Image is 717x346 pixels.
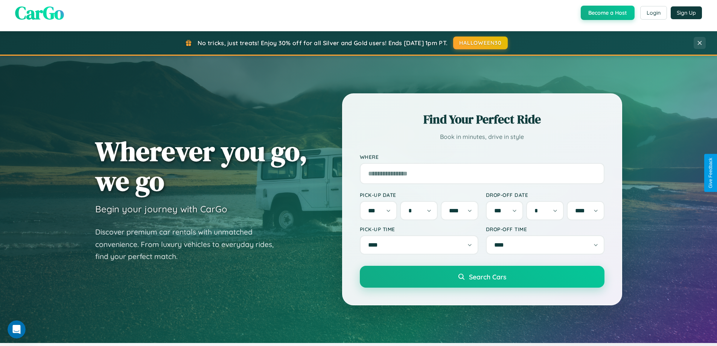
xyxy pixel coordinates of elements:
button: Login [640,6,667,20]
div: Give Feedback [708,158,713,188]
label: Drop-off Date [486,192,604,198]
button: Search Cars [360,266,604,288]
h2: Find Your Perfect Ride [360,111,604,128]
h3: Begin your journey with CarGo [95,203,227,215]
p: Book in minutes, drive in style [360,131,604,142]
label: Pick-up Time [360,226,478,232]
span: Search Cars [469,273,506,281]
span: CarGo [15,0,64,25]
label: Drop-off Time [486,226,604,232]
label: Pick-up Date [360,192,478,198]
button: HALLOWEEN30 [453,37,508,49]
button: Become a Host [581,6,635,20]
p: Discover premium car rentals with unmatched convenience. From luxury vehicles to everyday rides, ... [95,226,283,263]
span: No tricks, just treats! Enjoy 30% off for all Silver and Gold users! Ends [DATE] 1pm PT. [198,39,448,47]
iframe: Intercom live chat [8,320,26,338]
label: Where [360,154,604,160]
button: Sign Up [671,6,702,19]
h1: Wherever you go, we go [95,136,308,196]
